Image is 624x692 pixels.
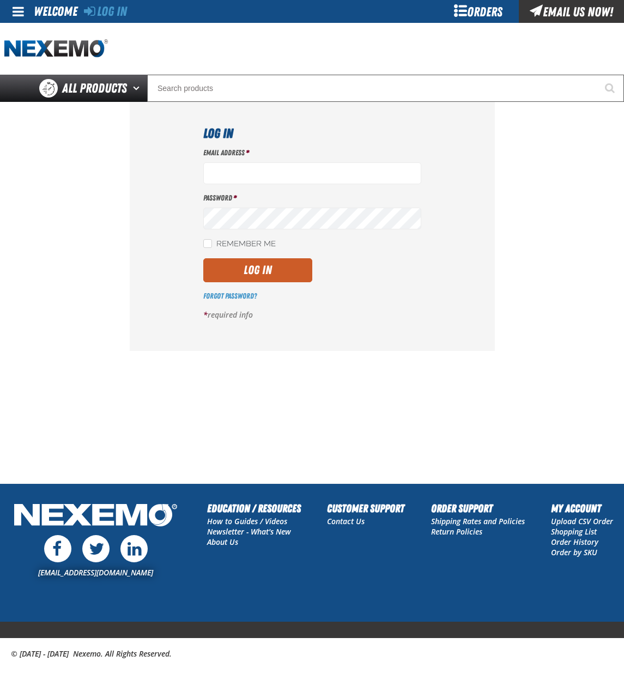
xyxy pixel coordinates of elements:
[203,310,421,320] p: required info
[551,516,613,526] a: Upload CSV Order
[147,75,624,102] input: Search
[431,516,525,526] a: Shipping Rates and Policies
[38,567,153,578] a: [EMAIL_ADDRESS][DOMAIN_NAME]
[203,193,421,203] label: Password
[203,239,212,248] input: Remember Me
[327,516,365,526] a: Contact Us
[11,500,180,532] img: Nexemo Logo
[597,75,624,102] button: Start Searching
[207,526,291,537] a: Newsletter - What's New
[207,500,301,517] h2: Education / Resources
[207,516,287,526] a: How to Guides / Videos
[203,292,257,300] a: Forgot Password?
[327,500,404,517] h2: Customer Support
[62,78,127,98] span: All Products
[129,75,147,102] button: Open All Products pages
[203,124,421,143] h1: Log In
[84,4,127,19] a: Log In
[551,500,613,517] h2: My Account
[4,39,108,58] img: Nexemo logo
[4,39,108,58] a: Home
[551,537,598,547] a: Order History
[551,547,597,557] a: Order by SKU
[203,239,276,250] label: Remember Me
[203,148,421,158] label: Email Address
[207,537,238,547] a: About Us
[203,258,312,282] button: Log In
[551,526,597,537] a: Shopping List
[431,526,482,537] a: Return Policies
[431,500,525,517] h2: Order Support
